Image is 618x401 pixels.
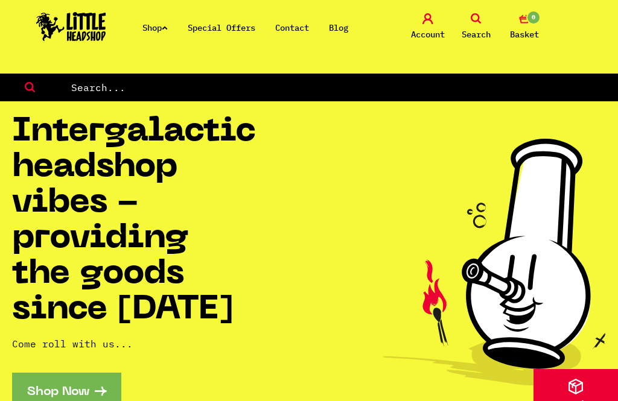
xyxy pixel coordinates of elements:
[455,13,497,42] a: Search
[411,27,445,42] span: Account
[510,27,539,42] span: Basket
[12,115,250,328] h1: Intergalactic headshop vibes - providing the goods since [DATE]
[12,336,250,351] p: Come roll with us...
[36,12,106,41] img: Little Head Shop Logo
[142,22,168,33] a: Shop
[188,22,255,33] a: Special Offers
[503,13,546,42] a: 0 Basket
[329,22,348,33] a: Blog
[526,10,541,25] span: 0
[275,22,309,33] a: Contact
[462,27,491,42] span: Search
[70,80,618,95] input: Search...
